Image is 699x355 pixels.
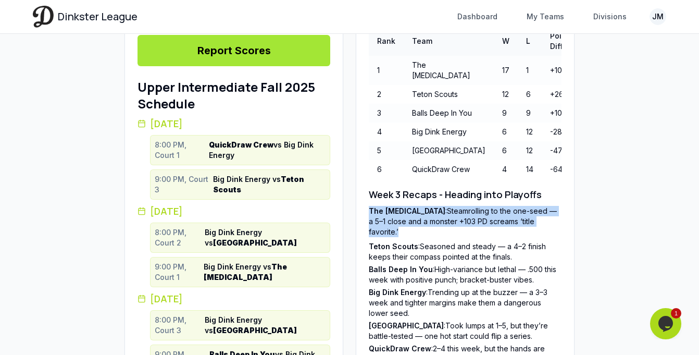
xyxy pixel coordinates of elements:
h3: [DATE] [138,291,330,306]
li: : Trending up at the buzzer — a 3–3 week and tighter margins make them a dangerous lower seed. [369,287,561,319]
td: 12 [518,141,542,160]
li: : Steamrolling to the one-seed — a 5–1 close and a monster +103 PD screams ‘title favorite.’ [369,206,561,237]
td: 6 [494,141,518,160]
iframe: chat widget [650,308,683,339]
span: Big Dink Energy vs [204,262,326,283]
td: QuickDraw Crew [404,160,494,179]
a: Divisions [587,7,633,26]
td: 1 [369,56,404,85]
th: Team [404,27,494,56]
td: -47 [542,141,577,160]
span: 8:00 PM, Court 3 [155,315,203,336]
strong: [GEOGRAPHIC_DATA] [213,326,297,335]
li: : Seasoned and steady — a 4–2 finish keeps their compass pointed at the finals. [369,241,561,262]
td: 1 [518,56,542,85]
button: JM [650,8,666,25]
th: L [518,27,542,56]
span: Teton Scouts [369,242,418,251]
td: 12 [494,85,518,104]
span: 9:00 PM, Court 1 [155,262,202,283]
h3: [DATE] [138,116,330,131]
td: Balls Deep In You [404,104,494,123]
span: 8:00 PM, Court 1 [155,140,207,161]
th: Rank [369,27,404,56]
td: 5 [369,141,404,160]
strong: [GEOGRAPHIC_DATA] [213,238,297,247]
span: [GEOGRAPHIC_DATA] [369,321,444,330]
span: vs Big Dink Energy [209,140,326,161]
h2: Week 3 Recaps - Heading into Playoffs [369,187,561,202]
a: Dashboard [451,7,504,26]
td: Teton Scouts [404,85,494,104]
td: [GEOGRAPHIC_DATA] [404,141,494,160]
td: 2 [369,85,404,104]
td: 9 [518,104,542,123]
li: : Took lumps at 1–5, but they’re battle-tested — one hot start could flip a series. [369,321,561,341]
h3: [DATE] [138,204,330,218]
span: QuickDraw Crew [369,344,431,353]
span: 9:00 PM, Court 3 [155,174,211,195]
img: Dinkster [33,6,54,27]
span: Big Dink Energy vs [213,174,326,195]
td: 4 [494,160,518,179]
span: Dinkster League [58,9,138,24]
span: 8:00 PM, Court 2 [155,227,203,248]
td: +103 [542,56,577,85]
td: 14 [518,160,542,179]
th: Point Diff [542,27,577,56]
th: W [494,27,518,56]
td: 6 [494,123,518,141]
h1: Upper Intermediate Fall 2025 Schedule [138,79,330,112]
span: The [MEDICAL_DATA] [369,206,445,215]
td: +26 [542,85,577,104]
td: Big Dink Energy [404,123,494,141]
td: 6 [518,85,542,104]
td: 17 [494,56,518,85]
span: Big Dink Energy vs [205,315,326,336]
span: Big Dink Energy vs [205,227,326,248]
span: Balls Deep In You [369,265,433,274]
td: The [MEDICAL_DATA] [404,56,494,85]
td: +10 [542,104,577,123]
td: 12 [518,123,542,141]
td: 6 [369,160,404,179]
td: -28 [542,123,577,141]
td: 9 [494,104,518,123]
li: : High-variance but lethal — .500 this week with positive punch; bracket-buster vibes. [369,264,561,285]
td: 4 [369,123,404,141]
a: Dinkster League [33,6,138,27]
a: My Teams [520,7,570,26]
td: 3 [369,104,404,123]
a: Report Scores [138,35,330,66]
td: -64 [542,160,577,179]
span: Big Dink Energy [369,288,426,297]
strong: QuickDraw Crew [209,140,273,149]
